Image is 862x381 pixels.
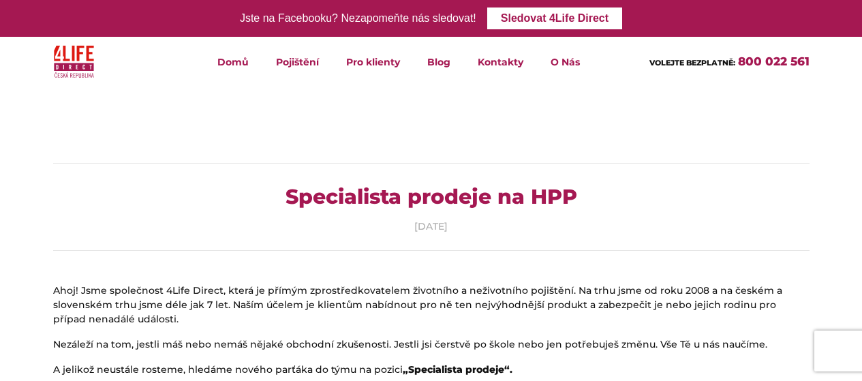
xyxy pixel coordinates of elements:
a: Domů [204,37,262,87]
a: Kontakty [464,37,537,87]
p: Nezáleží na tom, jestli máš nebo nemáš nějaké obchodní zkušenosti. Jestli jsi čerstvě po škole ne... [53,337,810,352]
a: Blog [414,37,464,87]
h1: Specialista prodeje na HPP [53,180,810,214]
div: Jste na Facebooku? Nezapomeňte nás sledovat! [240,9,476,29]
a: Sledovat 4Life Direct [487,7,622,29]
div: [DATE] [53,219,810,234]
a: 800 022 561 [738,55,810,68]
span: VOLEJTE BEZPLATNĚ: [649,58,735,67]
p: Ahoj! Jsme společnost 4Life Direct, která je přímým zprostředkovatelem životního a neživotního po... [53,284,810,326]
p: A jelikož neustále rosteme, hledáme nového parťáka do týmu na pozici [53,363,810,377]
img: 4Life Direct Česká republika logo [54,42,95,81]
strong: „Specialista prodeje“. [403,363,512,376]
